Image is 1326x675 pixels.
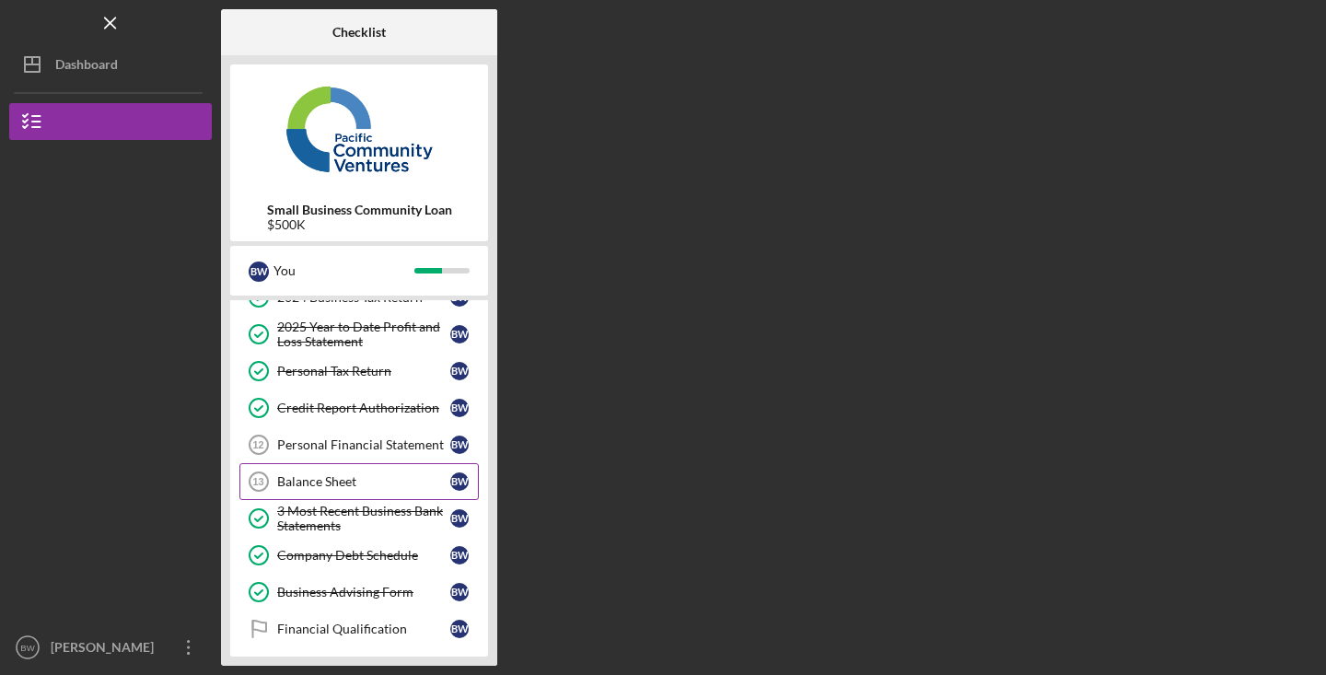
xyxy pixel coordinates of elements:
b: Small Business Community Loan [267,203,452,217]
a: Credit Report AuthorizationBW [239,390,479,426]
b: Checklist [332,25,386,40]
div: B W [450,583,469,601]
div: B W [450,436,469,454]
div: You [273,255,414,286]
div: Company Debt Schedule [277,548,450,563]
div: B W [249,262,269,282]
div: Business Advising Form [277,585,450,599]
a: 13Balance SheetBW [239,463,479,500]
div: B W [450,325,469,343]
div: Credit Report Authorization [277,401,450,415]
div: B W [450,362,469,380]
tspan: 12 [252,439,263,450]
a: Business Advising FormBW [239,574,479,611]
div: B W [450,399,469,417]
tspan: 13 [252,476,263,487]
div: Financial Qualification [277,622,450,636]
div: B W [450,620,469,638]
div: [PERSON_NAME] [46,629,166,670]
div: B W [450,509,469,528]
div: 3 Most Recent Business Bank Statements [277,504,450,533]
a: 12Personal Financial StatementBW [239,426,479,463]
div: Balance Sheet [277,474,450,489]
a: Financial QualificationBW [239,611,479,647]
button: Dashboard [9,46,212,83]
button: BW[PERSON_NAME] [9,629,212,666]
a: 2025 Year to Date Profit and Loss StatementBW [239,316,479,353]
div: $500K [267,217,452,232]
a: 3 Most Recent Business Bank StatementsBW [239,500,479,537]
div: B W [450,546,469,564]
a: Personal Tax ReturnBW [239,353,479,390]
div: Personal Tax Return [277,364,450,378]
text: BW [20,643,35,653]
div: 2025 Year to Date Profit and Loss Statement [277,320,450,349]
div: Personal Financial Statement [277,437,450,452]
a: Company Debt ScheduleBW [239,537,479,574]
img: Product logo [230,74,488,184]
div: Dashboard [55,46,118,87]
div: B W [450,472,469,491]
